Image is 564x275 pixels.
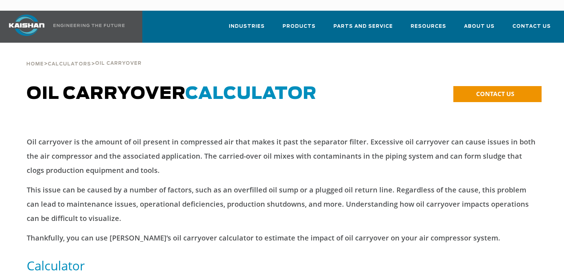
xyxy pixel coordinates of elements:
[95,61,142,66] span: Oil Carryover
[333,22,393,31] span: Parts and Service
[27,85,317,102] span: Oil Carryover
[411,17,446,41] a: Resources
[229,22,265,31] span: Industries
[27,183,537,226] p: This issue can be caused by a number of factors, such as an overfilled oil sump or a plugged oil ...
[53,24,125,27] img: Engineering the future
[464,17,495,41] a: About Us
[283,17,316,41] a: Products
[512,17,551,41] a: Contact Us
[26,60,44,67] a: Home
[26,62,44,67] span: Home
[411,22,446,31] span: Resources
[185,85,317,102] span: CALCULATOR
[464,22,495,31] span: About Us
[26,43,142,70] div: > >
[453,86,542,102] a: CONTACT US
[48,60,91,67] a: Calculators
[333,17,393,41] a: Parts and Service
[476,90,514,98] span: CONTACT US
[27,231,537,245] p: Thankfully, you can use [PERSON_NAME]’s oil carryover calculator to estimate the impact of oil ca...
[27,258,537,274] h5: Calculator
[229,17,265,41] a: Industries
[283,22,316,31] span: Products
[512,22,551,31] span: Contact Us
[27,135,537,178] p: Oil carryover is the amount of oil present in compressed air that makes it past the separator fil...
[48,62,91,67] span: Calculators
